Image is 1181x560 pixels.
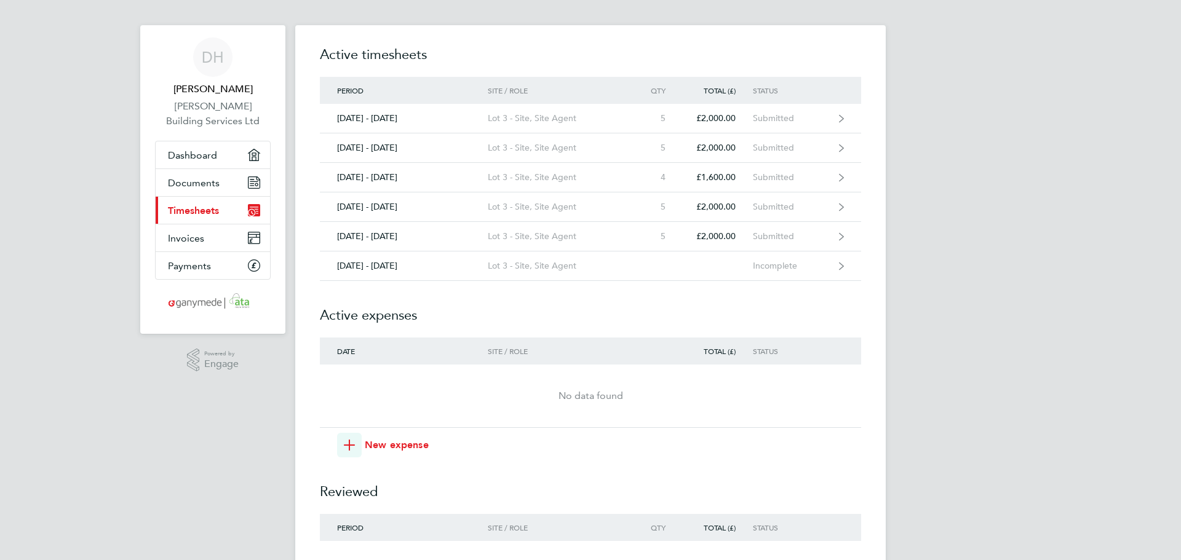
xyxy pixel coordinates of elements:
[156,252,270,279] a: Payments
[488,231,629,242] div: Lot 3 - Site, Site Agent
[488,113,629,124] div: Lot 3 - Site, Site Agent
[683,202,753,212] div: £2,000.00
[140,25,285,334] nav: Main navigation
[156,141,270,168] a: Dashboard
[683,113,753,124] div: £2,000.00
[488,172,629,183] div: Lot 3 - Site, Site Agent
[753,347,829,355] div: Status
[753,231,829,242] div: Submitted
[629,172,683,183] div: 4
[488,143,629,153] div: Lot 3 - Site, Site Agent
[488,202,629,212] div: Lot 3 - Site, Site Agent
[156,197,270,224] a: Timesheets
[629,113,683,124] div: 5
[488,347,629,355] div: Site / Role
[683,523,753,532] div: Total (£)
[337,85,364,95] span: Period
[683,172,753,183] div: £1,600.00
[320,261,488,271] div: [DATE] - [DATE]
[753,202,829,212] div: Submitted
[629,523,683,532] div: Qty
[753,113,829,124] div: Submitted
[165,292,261,312] img: ganymedesolutions-logo-retina.png
[629,86,683,95] div: Qty
[155,37,271,97] a: DH[PERSON_NAME]
[168,149,217,161] span: Dashboard
[320,143,488,153] div: [DATE] - [DATE]
[337,433,429,457] button: New expense
[488,523,629,532] div: Site / Role
[168,205,219,216] span: Timesheets
[320,347,488,355] div: Date
[320,45,861,77] h2: Active timesheets
[683,231,753,242] div: £2,000.00
[365,438,429,452] span: New expense
[204,359,239,369] span: Engage
[187,349,239,372] a: Powered byEngage
[320,281,861,337] h2: Active expenses
[320,113,488,124] div: [DATE] - [DATE]
[488,86,629,95] div: Site / Role
[753,143,829,153] div: Submitted
[320,133,861,163] a: [DATE] - [DATE]Lot 3 - Site, Site Agent5£2,000.00Submitted
[753,523,829,532] div: Status
[168,260,211,272] span: Payments
[155,99,271,128] a: [PERSON_NAME] Building Services Ltd
[156,169,270,196] a: Documents
[488,261,629,271] div: Lot 3 - Site, Site Agent
[320,251,861,281] a: [DATE] - [DATE]Lot 3 - Site, Site AgentIncomplete
[337,523,364,532] span: Period
[320,222,861,251] a: [DATE] - [DATE]Lot 3 - Site, Site Agent5£2,000.00Submitted
[320,104,861,133] a: [DATE] - [DATE]Lot 3 - Site, Site Agent5£2,000.00Submitted
[320,231,488,242] div: [DATE] - [DATE]
[320,163,861,192] a: [DATE] - [DATE]Lot 3 - Site, Site Agent4£1,600.00Submitted
[683,143,753,153] div: £2,000.00
[202,49,224,65] span: DH
[320,388,861,403] div: No data found
[753,172,829,183] div: Submitted
[629,202,683,212] div: 5
[156,224,270,251] a: Invoices
[320,192,861,222] a: [DATE] - [DATE]Lot 3 - Site, Site Agent5£2,000.00Submitted
[683,86,753,95] div: Total (£)
[753,86,829,95] div: Status
[204,349,239,359] span: Powered by
[629,143,683,153] div: 5
[320,202,488,212] div: [DATE] - [DATE]
[168,177,220,189] span: Documents
[629,231,683,242] div: 5
[753,261,829,271] div: Incomplete
[155,82,271,97] span: David Huggett
[320,457,861,514] h2: Reviewed
[168,232,204,244] span: Invoices
[155,292,271,312] a: Go to home page
[683,347,753,355] div: Total (£)
[320,172,488,183] div: [DATE] - [DATE]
